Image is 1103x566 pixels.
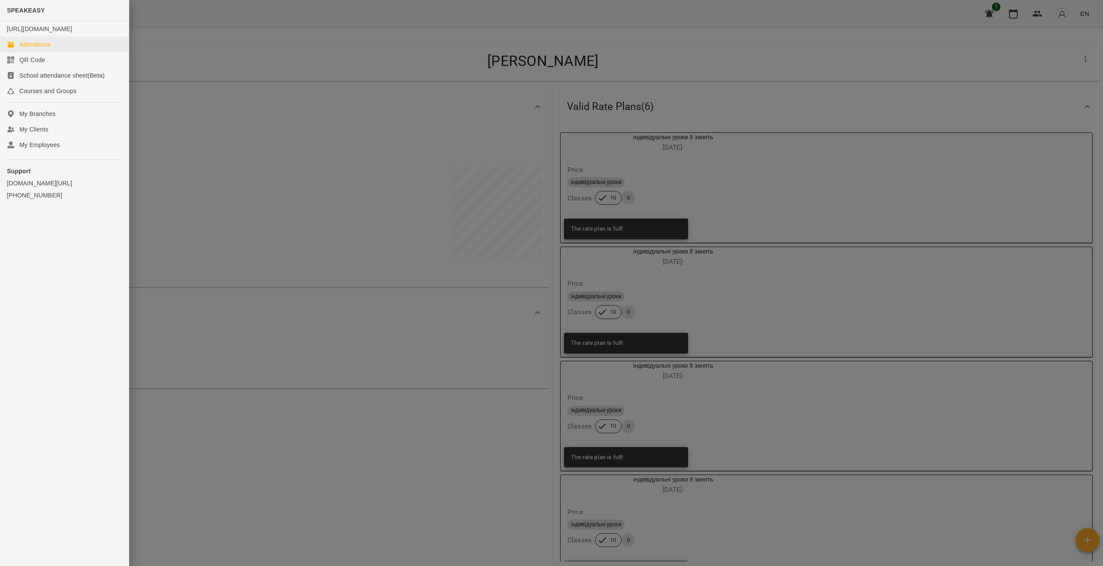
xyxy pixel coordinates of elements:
[19,125,48,134] div: My Clients
[19,40,51,49] div: Attendance
[19,56,45,64] div: QR Code
[7,191,122,200] a: [PHONE_NUMBER]
[19,71,105,80] div: School attendance sheet(Beta)
[19,109,56,118] div: My Branches
[7,167,122,175] p: Support
[19,141,60,149] div: My Employees
[7,25,72,32] a: [URL][DOMAIN_NAME]
[19,87,77,95] div: Courses and Groups
[7,179,122,188] a: [DOMAIN_NAME][URL]
[7,7,45,14] span: SPEAKEASY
